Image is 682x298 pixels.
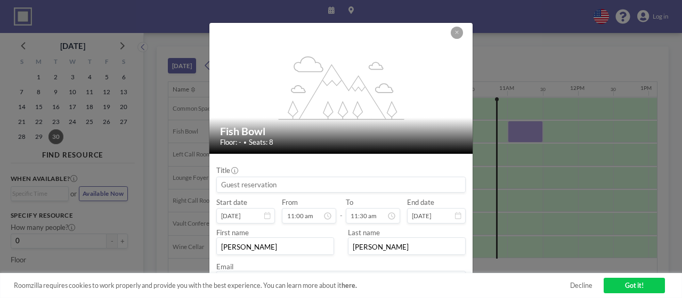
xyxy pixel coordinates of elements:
span: - [340,201,343,220]
a: Decline [570,282,592,290]
label: Email [216,262,233,271]
input: Last name [348,239,465,254]
span: Roomzilla requires cookies to work properly and provide you with the best experience. You can lea... [14,282,570,290]
label: To [346,198,353,207]
label: First name [216,228,249,237]
span: • [243,139,247,145]
input: Guest reservation [217,177,465,192]
span: Floor: - [220,138,241,147]
span: Seats: 8 [249,138,273,147]
label: Title [216,166,237,175]
h2: Fish Bowl [220,125,463,138]
label: End date [407,198,434,207]
a: here. [342,282,357,289]
a: Got it! [604,278,665,293]
label: Last name [348,228,380,237]
label: Start date [216,198,247,207]
input: First name [217,239,334,254]
label: From [282,198,298,207]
